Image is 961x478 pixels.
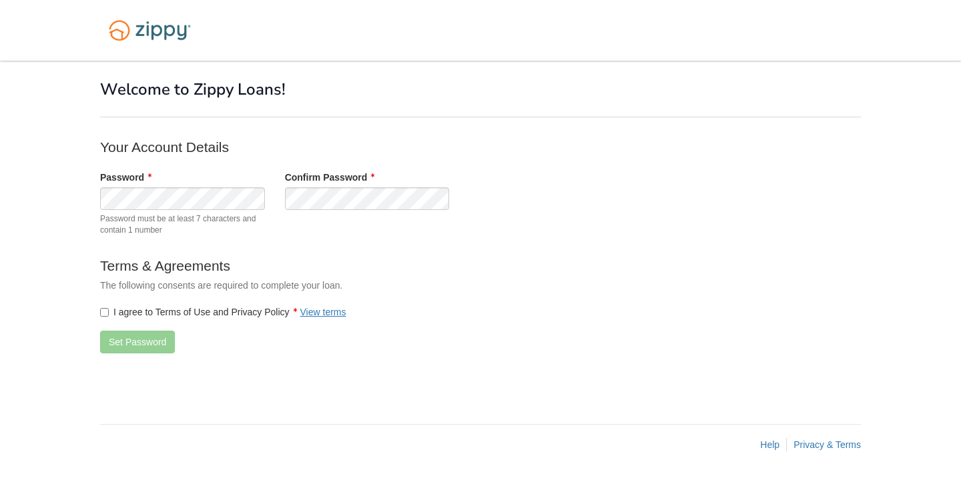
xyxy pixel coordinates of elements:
[100,331,175,353] button: Set Password
[100,213,265,236] span: Password must be at least 7 characters and contain 1 number
[100,13,200,47] img: Logo
[300,307,346,317] a: View terms
[100,256,634,275] p: Terms & Agreements
[100,279,634,292] p: The following consents are required to complete your loan.
[100,137,634,157] p: Your Account Details
[285,171,375,184] label: Confirm Password
[760,439,779,450] a: Help
[793,439,861,450] a: Privacy & Terms
[100,308,109,317] input: I agree to Terms of Use and Privacy PolicyView terms
[285,187,450,210] input: Verify Password
[100,171,151,184] label: Password
[100,305,346,319] label: I agree to Terms of Use and Privacy Policy
[100,81,861,98] h1: Welcome to Zippy Loans!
